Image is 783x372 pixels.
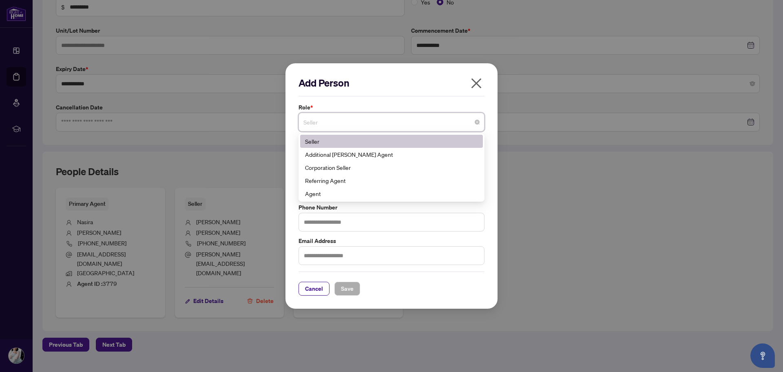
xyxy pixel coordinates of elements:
[750,343,775,368] button: Open asap
[470,77,483,90] span: close
[305,176,478,185] div: Referring Agent
[475,120,480,125] span: close-circle
[300,161,483,174] div: Corporation Seller
[305,150,478,159] div: Additional [PERSON_NAME] Agent
[305,163,478,172] div: Corporation Seller
[300,148,483,161] div: Additional RAHR Agent
[299,103,484,112] label: Role
[305,282,323,295] span: Cancel
[299,203,484,212] label: Phone Number
[299,236,484,245] label: Email Address
[300,135,483,148] div: Seller
[303,114,480,130] span: Seller
[299,282,330,296] button: Cancel
[300,187,483,200] div: Agent
[305,137,478,146] div: Seller
[334,282,360,296] button: Save
[300,174,483,187] div: Referring Agent
[299,76,484,89] h2: Add Person
[305,189,478,198] div: Agent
